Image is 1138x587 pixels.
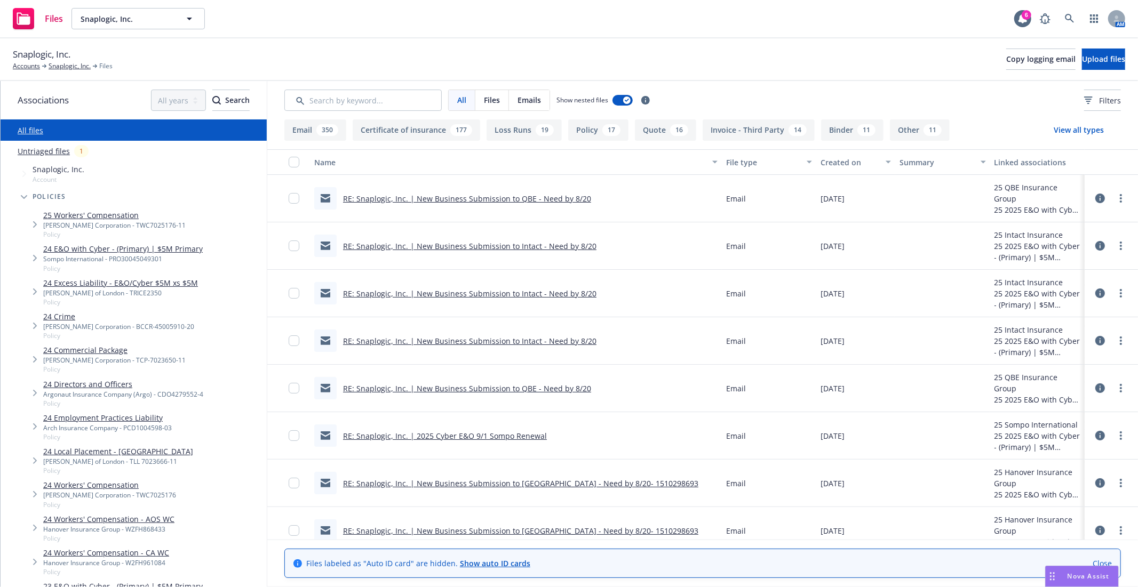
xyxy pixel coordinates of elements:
button: Binder [821,119,884,141]
span: [DATE] [821,288,845,299]
a: more [1115,192,1127,205]
span: [DATE] [821,478,845,489]
div: 19 [536,124,554,136]
div: 25 Intact Insurance [994,324,1080,335]
button: Name [310,149,722,175]
span: Policies [33,194,66,200]
a: RE: Snaplogic, Inc. | New Business Submission to [GEOGRAPHIC_DATA] - Need by 8/20- 1510298693 [343,526,698,536]
div: 25 Intact Insurance [994,229,1080,240]
div: 16 [670,124,688,136]
span: Copy logging email [1006,54,1076,64]
span: Policy [43,399,203,408]
input: Toggle Row Selected [289,240,299,251]
a: Search [1059,8,1080,29]
input: Select all [289,157,299,167]
div: [PERSON_NAME] of London - TRICE2350 [43,288,198,297]
a: more [1115,287,1127,300]
a: RE: Snaplogic, Inc. | New Business Submission to [GEOGRAPHIC_DATA] - Need by 8/20- 1510298693 [343,478,698,488]
a: Switch app [1084,8,1105,29]
div: 25 2025 E&O with Cyber - (Primary) | $5M Primary [994,394,1080,405]
div: [PERSON_NAME] Corporation - TWC7025176 [43,490,176,500]
span: Snaplogic, Inc. [81,13,173,25]
button: Filters [1084,90,1121,111]
span: Policy [43,500,176,509]
span: [DATE] [821,240,845,252]
div: 14 [789,124,807,136]
button: Other [890,119,950,141]
div: 177 [450,124,472,136]
span: Associations [18,93,69,107]
div: Linked associations [994,157,1080,168]
span: [DATE] [821,335,845,347]
a: RE: Snaplogic, Inc. | 2025 Cyber E&O 9/1 Sompo Renewal [343,431,547,441]
button: SearchSearch [212,90,250,111]
span: Email [726,430,746,441]
input: Toggle Row Selected [289,288,299,299]
a: Untriaged files [18,146,70,157]
div: 6 [1022,10,1031,20]
button: Policy [568,119,628,141]
a: more [1115,239,1127,252]
a: RE: Snaplogic, Inc. | New Business Submission to QBE - Need by 8/20 [343,194,591,204]
div: 25 2025 E&O with Cyber - (Primary) | $5M Primary [994,288,1080,310]
div: Sompo International - PRO30045049301 [43,254,203,263]
a: Accounts [13,61,40,71]
span: Nova Assist [1068,572,1110,581]
a: 24 Workers' Compensation [43,479,176,490]
div: 25 2025 E&O with Cyber - (Primary) | $5M Primary [994,204,1080,215]
a: 24 Employment Practices Liability [43,412,172,423]
span: Email [726,288,746,299]
a: more [1115,524,1127,537]
span: Filters [1099,95,1121,106]
input: Toggle Row Selected [289,193,299,204]
span: Snaplogic, Inc. [33,164,84,175]
span: Email [726,383,746,394]
span: Policy [43,432,172,441]
div: [PERSON_NAME] Corporation - BCCR-45005910-20 [43,322,194,331]
span: Policy [43,466,193,475]
span: Email [726,478,746,489]
a: RE: Snaplogic, Inc. | New Business Submission to Intact - Need by 8/20 [343,336,596,346]
input: Toggle Row Selected [289,525,299,536]
div: Summary [900,157,974,168]
span: [DATE] [821,383,845,394]
a: RE: Snaplogic, Inc. | New Business Submission to QBE - Need by 8/20 [343,383,591,393]
span: Snaplogic, Inc. [13,47,70,61]
div: 17 [602,124,620,136]
div: 1 [74,145,89,157]
button: Created on [816,149,895,175]
button: Email [284,119,346,141]
input: Toggle Row Selected [289,430,299,441]
button: Summary [895,149,990,175]
button: View all types [1037,119,1121,141]
div: Hanover Insurance Group - WZFH868433 [43,525,174,534]
span: [DATE] [821,430,845,441]
span: Filters [1084,95,1121,106]
div: Created on [821,157,879,168]
span: Policy [43,230,186,239]
a: 24 Directors and Officers [43,379,203,390]
span: Email [726,193,746,204]
span: Account [33,175,84,184]
a: 24 E&O with Cyber - (Primary) | $5M Primary [43,243,203,254]
div: Drag to move [1046,566,1059,586]
a: All files [18,125,43,135]
div: 11 [924,124,942,136]
span: Show nested files [556,95,608,104]
div: Search [212,90,250,110]
a: 24 Workers' Compensation - AOS WC [43,513,174,525]
div: 25 QBE Insurance Group [994,182,1080,204]
div: [PERSON_NAME] of London - TLL 7023666-11 [43,457,193,466]
div: 25 Sompo International [994,419,1080,430]
button: Snaplogic, Inc. [71,8,205,29]
span: [DATE] [821,525,845,536]
a: 25 Workers' Compensation [43,210,186,221]
button: Upload files [1082,49,1125,70]
button: File type [722,149,816,175]
div: [PERSON_NAME] Corporation - TCP-7023650-11 [43,356,186,365]
a: more [1115,477,1127,489]
div: 25 2025 E&O with Cyber - (Primary) | $5M Primary [994,335,1080,358]
button: Certificate of insurance [353,119,480,141]
span: Upload files [1082,54,1125,64]
input: Toggle Row Selected [289,383,299,393]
